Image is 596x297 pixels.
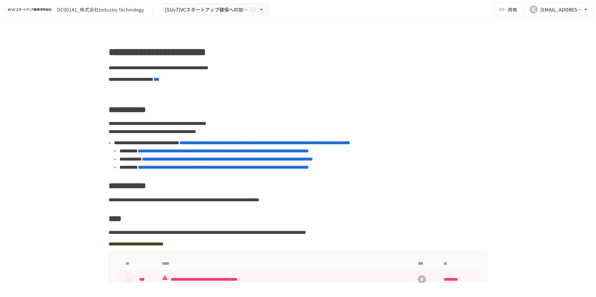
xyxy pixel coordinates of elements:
[57,6,144,13] div: DC00141_株式会社Industry Technology
[508,6,517,13] span: 共有
[525,3,593,16] button: K[EMAIL_ADDRESS][DOMAIN_NAME]
[540,5,582,14] div: [EMAIL_ADDRESS][DOMAIN_NAME]
[161,3,269,16] button: [SUv7]VCスタートアップ健保への加入申請手続き
[529,5,538,14] div: K
[8,4,52,15] img: ZDfHsVrhrXUoWEWGWYf8C4Fv4dEjYTEDCNvmL73B7ox
[494,3,523,16] button: 共有
[123,273,136,286] button: status
[165,5,248,14] span: [SUv7]VCスタートアップ健保への加入申請手続き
